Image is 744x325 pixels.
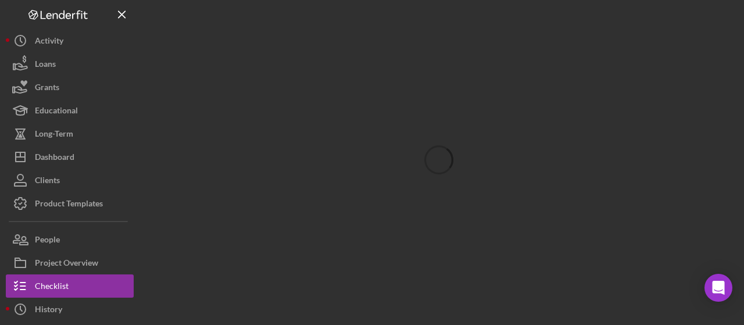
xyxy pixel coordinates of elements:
div: Loans [35,52,56,78]
button: Activity [6,29,134,52]
button: People [6,228,134,251]
div: Open Intercom Messenger [704,274,732,302]
button: Loans [6,52,134,76]
div: Educational [35,99,78,125]
button: Long-Term [6,122,134,145]
button: Dashboard [6,145,134,169]
div: Project Overview [35,251,98,277]
div: Checklist [35,274,69,301]
button: Clients [6,169,134,192]
button: Product Templates [6,192,134,215]
div: People [35,228,60,254]
div: Clients [35,169,60,195]
button: Project Overview [6,251,134,274]
button: Grants [6,76,134,99]
div: Long-Term [35,122,73,148]
div: Activity [35,29,63,55]
button: Educational [6,99,134,122]
button: Checklist [6,274,134,298]
div: Dashboard [35,145,74,172]
div: Product Templates [35,192,103,218]
div: History [35,298,62,324]
div: Grants [35,76,59,102]
button: History [6,298,134,321]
